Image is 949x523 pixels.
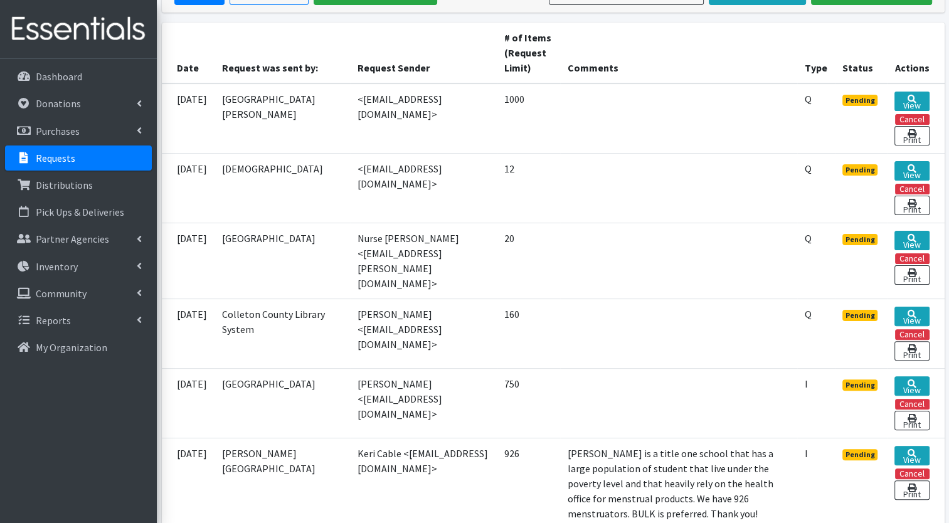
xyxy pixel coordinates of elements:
span: Pending [842,95,878,106]
span: Pending [842,449,878,460]
th: Date [162,23,215,83]
img: HumanEssentials [5,8,152,50]
td: Colleton County Library System [215,298,350,368]
span: Pending [842,310,878,321]
p: My Organization [36,341,107,354]
td: 750 [497,368,560,438]
a: Donations [5,91,152,116]
abbr: Individual [805,378,808,390]
p: Dashboard [36,70,82,83]
a: My Organization [5,335,152,360]
td: [GEOGRAPHIC_DATA] [215,368,350,438]
a: Print [894,341,929,361]
abbr: Individual [805,447,808,460]
a: Dashboard [5,64,152,89]
th: Status [835,23,888,83]
a: Print [894,480,929,500]
abbr: Quantity [805,162,812,175]
td: [DATE] [162,153,215,223]
th: Comments [560,23,797,83]
td: [GEOGRAPHIC_DATA][PERSON_NAME] [215,83,350,154]
p: Purchases [36,125,80,137]
abbr: Quantity [805,232,812,245]
td: 12 [497,153,560,223]
a: Partner Agencies [5,226,152,251]
a: View [894,376,929,396]
td: [PERSON_NAME] <[EMAIL_ADDRESS][DOMAIN_NAME]> [350,298,497,368]
abbr: Quantity [805,308,812,320]
button: Cancel [895,399,930,409]
a: View [894,446,929,465]
td: 160 [497,298,560,368]
a: Distributions [5,172,152,198]
a: Print [894,126,929,145]
a: Requests [5,145,152,171]
a: Pick Ups & Deliveries [5,199,152,225]
span: Pending [842,164,878,176]
button: Cancel [895,329,930,340]
abbr: Quantity [805,93,812,105]
th: Request was sent by: [215,23,350,83]
p: Requests [36,152,75,164]
td: [DATE] [162,368,215,438]
td: [DEMOGRAPHIC_DATA] [215,153,350,223]
a: View [894,92,929,111]
td: 1000 [497,83,560,154]
a: View [894,231,929,250]
th: Type [797,23,835,83]
td: Nurse [PERSON_NAME] <[EMAIL_ADDRESS][PERSON_NAME][DOMAIN_NAME]> [350,223,497,298]
td: [GEOGRAPHIC_DATA] [215,223,350,298]
p: Inventory [36,260,78,273]
a: View [894,161,929,181]
td: <[EMAIL_ADDRESS][DOMAIN_NAME]> [350,83,497,154]
button: Cancel [895,184,930,194]
td: [DATE] [162,298,215,368]
th: Actions [887,23,944,83]
button: Cancel [895,114,930,125]
p: Community [36,287,87,300]
p: Pick Ups & Deliveries [36,206,124,218]
p: Partner Agencies [36,233,109,245]
td: 20 [497,223,560,298]
p: Reports [36,314,71,327]
button: Cancel [895,253,930,264]
a: Print [894,265,929,285]
p: Donations [36,97,81,110]
td: [DATE] [162,223,215,298]
a: View [894,307,929,326]
a: Reports [5,308,152,333]
td: [DATE] [162,83,215,154]
a: Print [894,196,929,215]
span: Pending [842,379,878,391]
th: # of Items (Request Limit) [497,23,560,83]
a: Print [894,411,929,430]
p: Distributions [36,179,93,191]
a: Community [5,281,152,306]
td: [PERSON_NAME] <[EMAIL_ADDRESS][DOMAIN_NAME]> [350,368,497,438]
button: Cancel [895,468,930,479]
a: Purchases [5,119,152,144]
a: Inventory [5,254,152,279]
th: Request Sender [350,23,497,83]
span: Pending [842,234,878,245]
td: <[EMAIL_ADDRESS][DOMAIN_NAME]> [350,153,497,223]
